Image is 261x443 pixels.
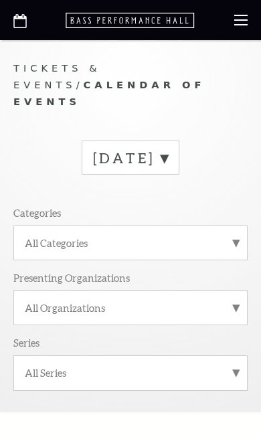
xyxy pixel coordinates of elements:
[13,272,130,284] p: Presenting Organizations
[13,207,61,219] p: Categories
[25,302,236,314] label: All Organizations
[13,79,205,107] span: Calendar of Events
[13,60,248,110] p: /
[13,62,101,90] span: Tickets & Events
[25,237,236,249] label: All Categories
[13,337,39,349] p: Series
[25,367,236,379] label: All Series
[93,149,168,167] label: [DATE]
